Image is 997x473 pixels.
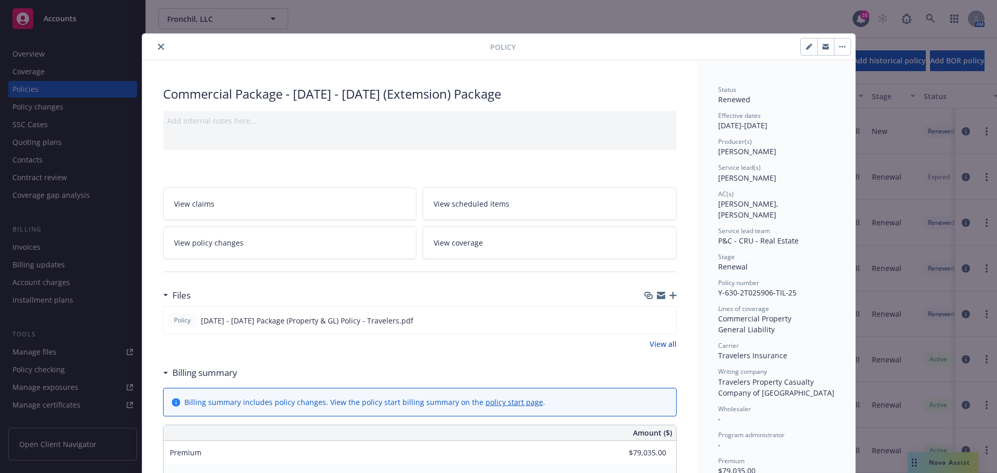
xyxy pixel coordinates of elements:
[163,187,417,220] a: View claims
[184,397,545,408] div: Billing summary includes policy changes. View the policy start billing summary on the .
[167,115,672,126] div: Add internal notes here...
[155,40,167,53] button: close
[163,366,237,380] div: Billing summary
[718,367,767,376] span: Writing company
[423,187,677,220] a: View scheduled items
[650,339,677,349] a: View all
[718,199,780,220] span: [PERSON_NAME], [PERSON_NAME]
[718,111,761,120] span: Effective dates
[718,236,799,246] span: P&C - CRU - Real Estate
[718,350,787,360] span: Travelers Insurance
[163,289,191,302] div: Files
[172,289,191,302] h3: Files
[718,288,797,298] span: Y-630-2T025906-TIL-25
[718,226,770,235] span: Service lead team
[718,278,759,287] span: Policy number
[718,430,785,439] span: Program administrator
[718,304,769,313] span: Lines of coverage
[170,448,201,457] span: Premium
[718,146,776,156] span: [PERSON_NAME]
[718,173,776,183] span: [PERSON_NAME]
[718,252,735,261] span: Stage
[172,316,193,325] span: Policy
[718,404,751,413] span: Wholesaler
[663,315,672,326] button: preview file
[172,366,237,380] h3: Billing summary
[174,198,214,209] span: View claims
[718,85,736,94] span: Status
[633,427,672,438] span: Amount ($)
[163,85,677,103] div: Commercial Package - [DATE] - [DATE] (Extemsion) Package
[718,137,752,146] span: Producer(s)
[486,397,543,407] a: policy start page
[201,315,413,326] span: [DATE] - [DATE] Package (Property & GL) Policy - Travelers.pdf
[718,341,739,350] span: Carrier
[718,414,721,424] span: -
[174,237,244,248] span: View policy changes
[163,226,417,259] a: View policy changes
[718,377,834,398] span: Travelers Property Casualty Company of [GEOGRAPHIC_DATA]
[605,445,672,461] input: 0.00
[718,190,734,198] span: AC(s)
[718,324,834,335] div: General Liability
[718,94,750,104] span: Renewed
[718,456,745,465] span: Premium
[423,226,677,259] a: View coverage
[718,163,761,172] span: Service lead(s)
[718,313,834,324] div: Commercial Property
[434,237,483,248] span: View coverage
[490,42,516,52] span: Policy
[646,315,654,326] button: download file
[718,440,721,450] span: -
[434,198,509,209] span: View scheduled items
[718,262,748,272] span: Renewal
[718,111,834,131] div: [DATE] - [DATE]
